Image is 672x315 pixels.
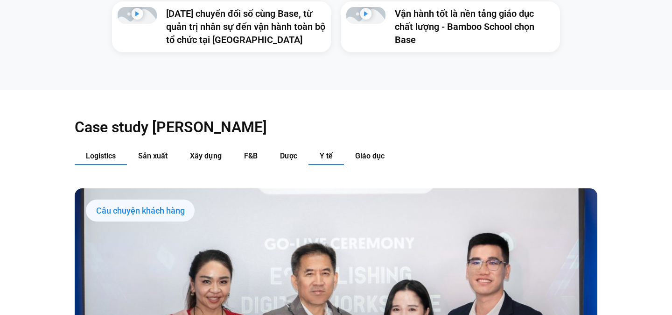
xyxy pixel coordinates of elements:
[132,8,143,23] div: Phát video
[86,151,116,160] span: Logistics
[320,151,333,160] span: Y tế
[75,118,597,136] h2: Case study [PERSON_NAME]
[86,200,195,222] div: Câu chuyện khách hàng
[244,151,258,160] span: F&B
[138,151,168,160] span: Sản xuất
[360,8,372,23] div: Phát video
[355,151,385,160] span: Giáo dục
[280,151,297,160] span: Dược
[395,8,534,45] a: Vận hành tốt là nền tảng giáo dục chất lượng - Bamboo School chọn Base
[190,151,222,160] span: Xây dựng
[166,8,325,45] a: [DATE] chuyển đổi số cùng Base, từ quản trị nhân sự đến vận hành toàn bộ tổ chức tại [GEOGRAPHIC_...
